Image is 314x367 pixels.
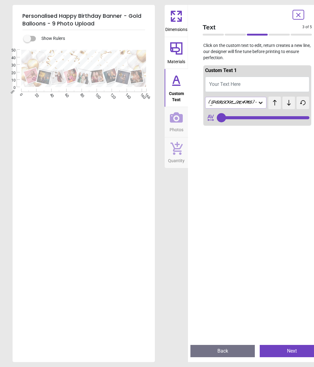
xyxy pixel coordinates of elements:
span: Photos [170,124,183,133]
div: [PERSON_NAME] - Bold [208,100,258,106]
span: 40 [4,55,16,61]
span: Your Text Here [209,81,240,87]
button: Photos [165,107,188,137]
button: Materials [165,37,188,69]
span: 30 [4,63,16,68]
button: Your Text Here [205,77,309,92]
button: Back [190,345,255,357]
span: Quantity [168,155,185,164]
span: Materials [167,56,185,65]
span: Custom Text [165,88,187,103]
button: Custom Text [165,69,188,107]
span: Dimensions [165,24,187,33]
span: 50 [4,48,16,53]
span: 3 of 5 [302,25,312,30]
button: Quantity [165,137,188,168]
span: 0 [4,85,16,90]
span: 10 [4,78,16,83]
span: Custom Text 1 [205,67,237,73]
button: Dimensions [165,5,188,37]
span: 20 [4,71,16,76]
span: cm [10,89,15,94]
div: Show Rulers [27,35,155,42]
span: Text [203,23,302,32]
h5: Personalised Happy Birthday Banner - Gold Balloons - 9 Photo Upload [22,10,145,30]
